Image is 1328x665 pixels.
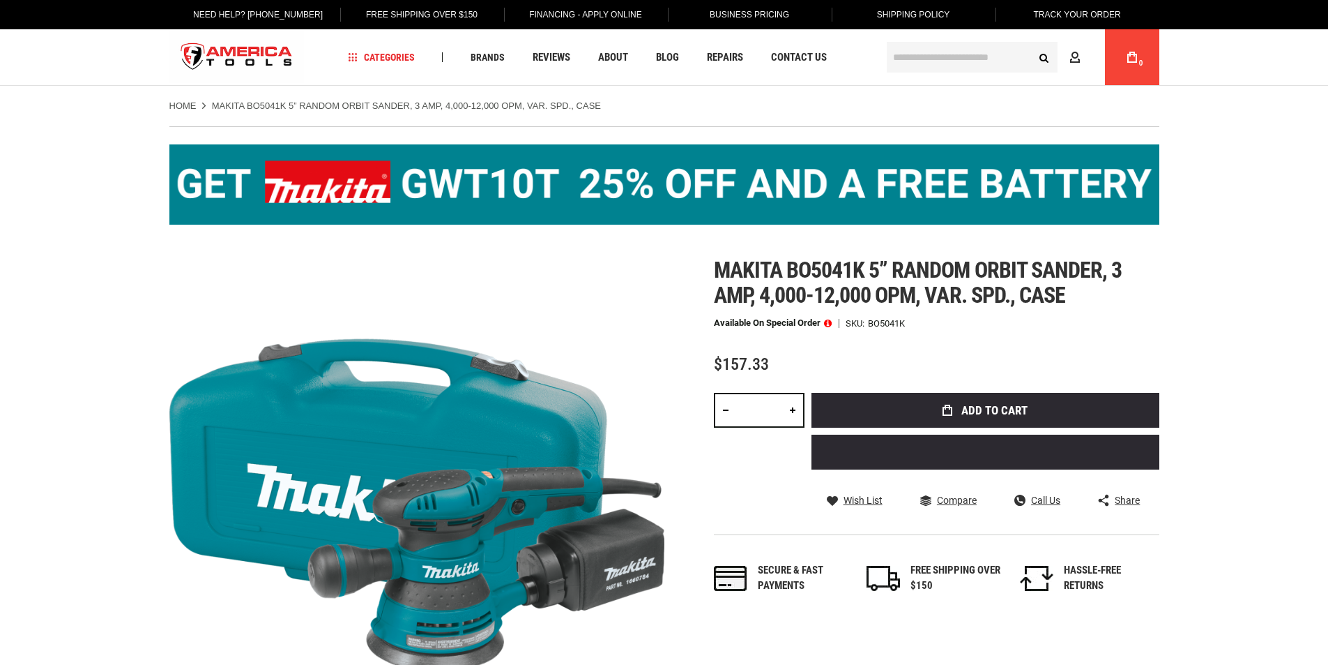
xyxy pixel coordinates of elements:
button: Search [1031,44,1058,70]
a: Repairs [701,48,749,67]
div: Secure & fast payments [758,563,848,593]
span: Share [1115,495,1140,505]
a: 0 [1119,29,1145,85]
p: Available on Special Order [714,318,832,328]
a: Categories [342,48,421,67]
a: Compare [920,494,977,507]
span: Compare [937,495,977,505]
img: BOGO: Buy the Makita® XGT IMpact Wrench (GWT10T), get the BL4040 4ah Battery FREE! [169,144,1159,225]
span: Add to Cart [961,405,1028,417]
span: Wish List [844,495,883,505]
span: Contact Us [771,52,827,63]
div: BO5041K [868,319,905,328]
a: Wish List [827,494,883,507]
strong: MAKITA BO5041K 5” RANDOM ORBIT SANDER, 3 AMP, 4,000-12,000 OPM, VAR. SPD., CASE [212,100,601,111]
a: Home [169,100,197,112]
span: About [598,52,628,63]
a: Contact Us [765,48,833,67]
a: Brands [464,48,511,67]
div: FREE SHIPPING OVER $150 [910,563,1001,593]
span: $157.33 [714,354,769,374]
span: Brands [471,52,505,62]
span: Repairs [707,52,743,63]
span: Blog [656,52,679,63]
a: store logo [169,31,305,84]
span: Shipping Policy [877,10,950,20]
a: About [592,48,634,67]
strong: SKU [846,319,868,328]
a: Blog [650,48,685,67]
div: HASSLE-FREE RETURNS [1064,563,1154,593]
img: payments [714,566,747,591]
button: Add to Cart [811,393,1159,428]
img: returns [1020,566,1053,591]
a: Reviews [526,48,577,67]
img: shipping [867,566,900,591]
a: Call Us [1014,494,1060,507]
span: 0 [1139,59,1143,67]
span: Reviews [533,52,570,63]
img: America Tools [169,31,305,84]
span: Makita bo5041k 5” random orbit sander, 3 amp, 4,000-12,000 opm, var. spd., case [714,257,1122,308]
span: Categories [348,52,415,62]
span: Call Us [1031,495,1060,505]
